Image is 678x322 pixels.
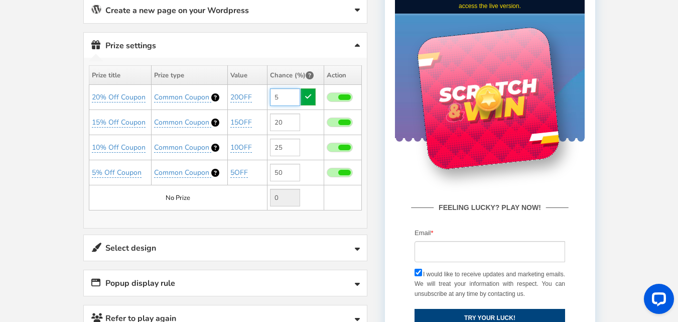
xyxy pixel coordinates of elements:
[230,92,252,102] a: 20OFF
[270,189,300,206] input: Value not editable
[636,280,678,322] iframe: LiveChat chat widget
[230,168,248,178] a: 5OFF
[20,239,39,249] label: Email
[154,168,209,177] span: Common Coupon
[154,143,211,153] a: Common Coupon
[20,279,27,287] input: I would like to receive updates and marketing emails. We will treat your information with respect...
[152,66,228,85] th: Prize type
[154,143,209,152] span: Common Coupon
[84,33,367,58] a: Prize settings
[84,270,367,296] a: Popup display rule
[324,66,361,85] th: Action
[267,66,324,85] th: Chance (%)
[92,168,142,178] a: 5% Off Coupon
[230,118,252,128] a: 15OFF
[92,118,146,128] a: 15% Off Coupon
[154,118,211,128] a: Common Coupon
[89,66,152,85] th: Prize title
[154,168,211,178] a: Common Coupon
[39,212,151,224] strong: FEELING LUCKY? PLAY NOW!
[84,235,367,261] a: Select design
[89,185,267,210] td: No Prize
[92,143,146,153] a: 10% Off Coupon
[20,280,170,309] label: I would like to receive updates and marketing emails. We will treat your information with respect...
[230,143,252,153] a: 10OFF
[92,92,146,102] a: 20% Off Coupon
[154,118,209,127] span: Common Coupon
[154,4,179,11] a: click here
[154,92,211,102] a: Common Coupon
[154,92,209,102] span: Common Coupon
[228,66,267,85] th: Value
